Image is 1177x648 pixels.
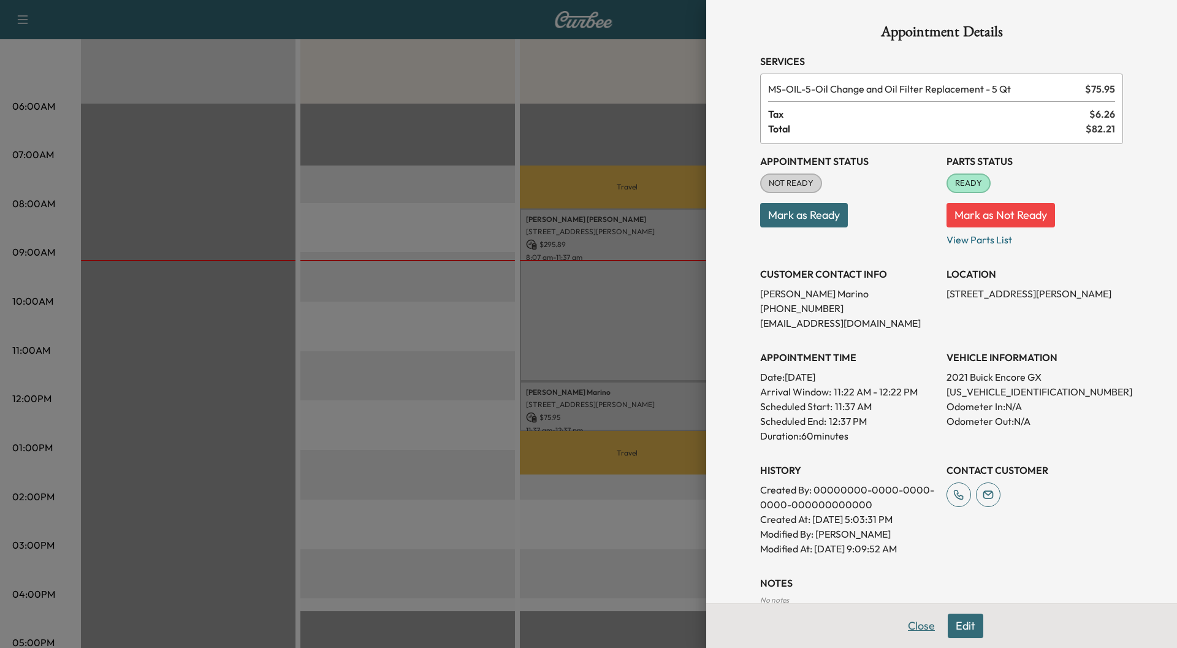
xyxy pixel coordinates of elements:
p: 12:37 PM [829,414,867,429]
p: [EMAIL_ADDRESS][DOMAIN_NAME] [760,316,937,330]
p: 11:37 AM [835,399,872,414]
h3: APPOINTMENT TIME [760,350,937,365]
p: [PHONE_NUMBER] [760,301,937,316]
p: Created By : 00000000-0000-0000-0000-000000000000 [760,482,937,512]
span: $ 82.21 [1086,121,1115,136]
h3: LOCATION [947,267,1123,281]
span: Oil Change and Oil Filter Replacement - 5 Qt [768,82,1080,96]
h3: Services [760,54,1123,69]
h1: Appointment Details [760,25,1123,44]
span: NOT READY [761,177,821,189]
p: Scheduled End: [760,414,826,429]
span: Tax [768,107,1089,121]
button: Mark as Ready [760,203,848,227]
p: Created At : [DATE] 5:03:31 PM [760,512,937,527]
p: [PERSON_NAME] Marino [760,286,937,301]
p: Odometer Out: N/A [947,414,1123,429]
h3: Appointment Status [760,154,937,169]
h3: History [760,463,937,478]
span: $ 75.95 [1085,82,1115,96]
p: Odometer In: N/A [947,399,1123,414]
button: Edit [948,614,983,638]
button: Close [900,614,943,638]
p: [STREET_ADDRESS][PERSON_NAME] [947,286,1123,301]
p: Modified At : [DATE] 9:09:52 AM [760,541,937,556]
h3: NOTES [760,576,1123,590]
button: Mark as Not Ready [947,203,1055,227]
span: 11:22 AM - 12:22 PM [834,384,918,399]
div: No notes [760,595,1123,605]
span: Total [768,121,1086,136]
p: Scheduled Start: [760,399,832,414]
p: Arrival Window: [760,384,937,399]
p: 2021 Buick Encore GX [947,370,1123,384]
p: View Parts List [947,227,1123,247]
p: Modified By : [PERSON_NAME] [760,527,937,541]
p: Duration: 60 minutes [760,429,937,443]
h3: VEHICLE INFORMATION [947,350,1123,365]
h3: Parts Status [947,154,1123,169]
p: Date: [DATE] [760,370,937,384]
h3: CONTACT CUSTOMER [947,463,1123,478]
span: READY [948,177,989,189]
span: $ 6.26 [1089,107,1115,121]
h3: CUSTOMER CONTACT INFO [760,267,937,281]
p: [US_VEHICLE_IDENTIFICATION_NUMBER] [947,384,1123,399]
